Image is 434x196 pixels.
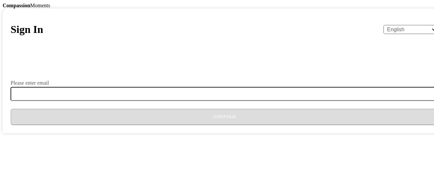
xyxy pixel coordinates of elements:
h1: Sign In [11,23,43,36]
div: Moments [3,3,431,9]
label: Please enter email [11,80,49,86]
b: Compassion [3,3,30,8]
